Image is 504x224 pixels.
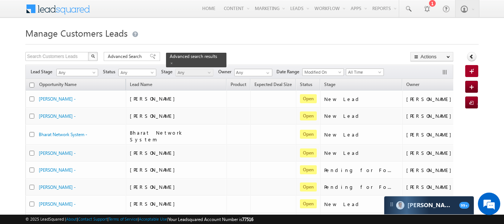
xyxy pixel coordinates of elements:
[324,113,399,119] div: New Lead
[39,82,76,87] span: Opportunity Name
[406,113,481,119] div: [PERSON_NAME]
[231,82,246,87] span: Product
[175,69,213,76] a: Any
[25,216,253,223] span: © 2025 LeadSquared | | | | |
[29,83,34,88] input: Check all records
[39,113,76,119] a: [PERSON_NAME] -
[234,69,272,76] input: Type to Search
[139,217,167,221] a: Acceptable Use
[251,80,295,90] a: Expected Deal Size
[324,184,399,190] div: Pending for Follow-Up
[406,131,481,138] div: [PERSON_NAME]
[39,150,76,156] a: [PERSON_NAME] -
[320,80,339,90] a: Stage
[300,130,317,139] span: Open
[346,68,384,76] a: All Time
[39,167,76,173] a: [PERSON_NAME] -
[35,80,80,90] a: Opportunity Name
[39,201,76,207] a: [PERSON_NAME] -
[168,217,253,222] span: Your Leadsquared Account Number is
[130,200,179,207] span: [PERSON_NAME]
[57,69,96,76] span: Any
[324,82,335,87] span: Stage
[300,182,317,191] span: Open
[130,150,179,156] span: [PERSON_NAME]
[406,167,481,174] div: [PERSON_NAME]
[406,82,419,87] span: Owner
[31,68,55,75] span: Lead Stage
[170,53,217,59] span: Advanced search results
[39,96,76,102] a: [PERSON_NAME] -
[324,167,399,174] div: Pending for Follow-Up
[406,150,481,156] div: [PERSON_NAME]
[126,80,156,90] span: Lead Name
[130,166,179,173] span: [PERSON_NAME]
[296,80,316,90] a: Status
[459,202,469,209] span: 99+
[118,69,156,76] a: Any
[130,129,184,142] span: Bharat Network System
[254,82,292,87] span: Expected Deal Size
[25,27,128,39] span: Manage Customers Leads
[56,69,98,76] a: Any
[130,184,179,190] span: [PERSON_NAME]
[324,150,399,156] div: New Lead
[324,201,399,208] div: New Lead
[262,69,272,77] a: Show All Items
[324,96,399,102] div: New Lead
[410,52,453,61] button: Actions
[346,69,382,76] span: All Time
[218,68,234,75] span: Owner
[176,69,211,76] span: Any
[39,184,76,190] a: [PERSON_NAME] -
[130,95,179,102] span: [PERSON_NAME]
[300,111,317,120] span: Open
[396,201,404,209] img: Carter
[384,196,474,215] div: carter-dragCarter[PERSON_NAME]99+
[66,217,77,221] a: About
[406,184,481,190] div: [PERSON_NAME]
[242,217,253,222] span: 77516
[324,131,399,138] div: New Lead
[119,69,154,76] span: Any
[91,54,95,58] img: Search
[300,94,317,103] span: Open
[103,68,118,75] span: Status
[276,68,302,75] span: Date Range
[302,68,344,76] a: Modified On
[161,68,175,75] span: Stage
[406,96,481,102] div: [PERSON_NAME]
[300,165,317,174] span: Open
[389,202,395,208] img: carter-drag
[300,148,317,157] span: Open
[303,69,341,76] span: Modified On
[39,132,87,137] a: Bharat Network System -
[130,113,179,119] span: [PERSON_NAME]
[108,53,144,60] span: Advanced Search
[300,199,317,208] span: Open
[109,217,138,221] a: Terms of Service
[78,217,107,221] a: Contact Support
